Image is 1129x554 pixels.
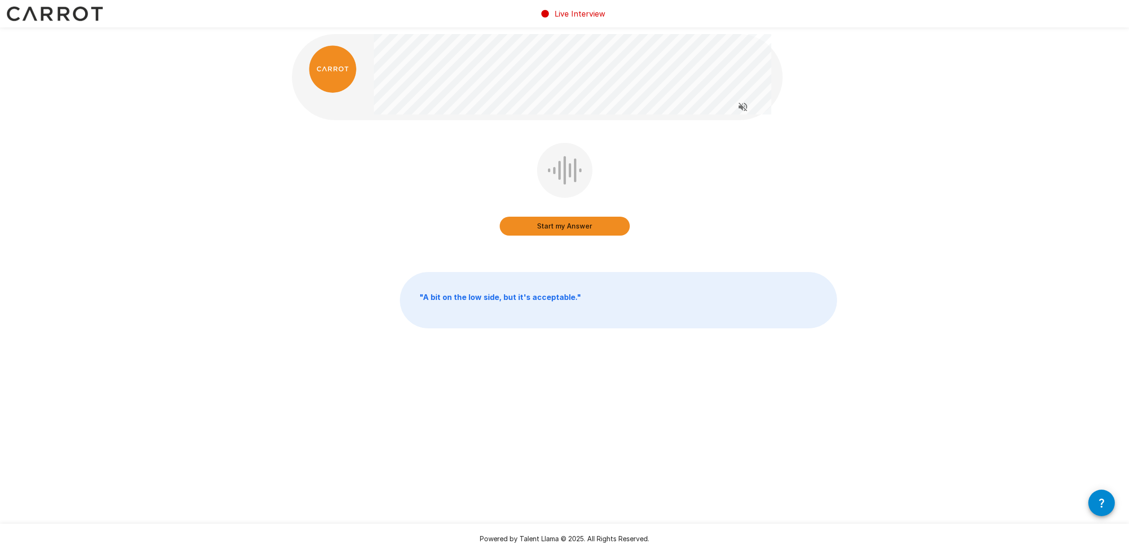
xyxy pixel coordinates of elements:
[500,217,630,236] button: Start my Answer
[419,292,581,302] b: " A bit on the low side, but it's acceptable. "
[555,8,605,19] p: Live Interview
[11,534,1118,544] p: Powered by Talent Llama © 2025. All Rights Reserved.
[309,45,356,93] img: carrot_logo.png
[733,97,752,116] button: Read questions aloud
